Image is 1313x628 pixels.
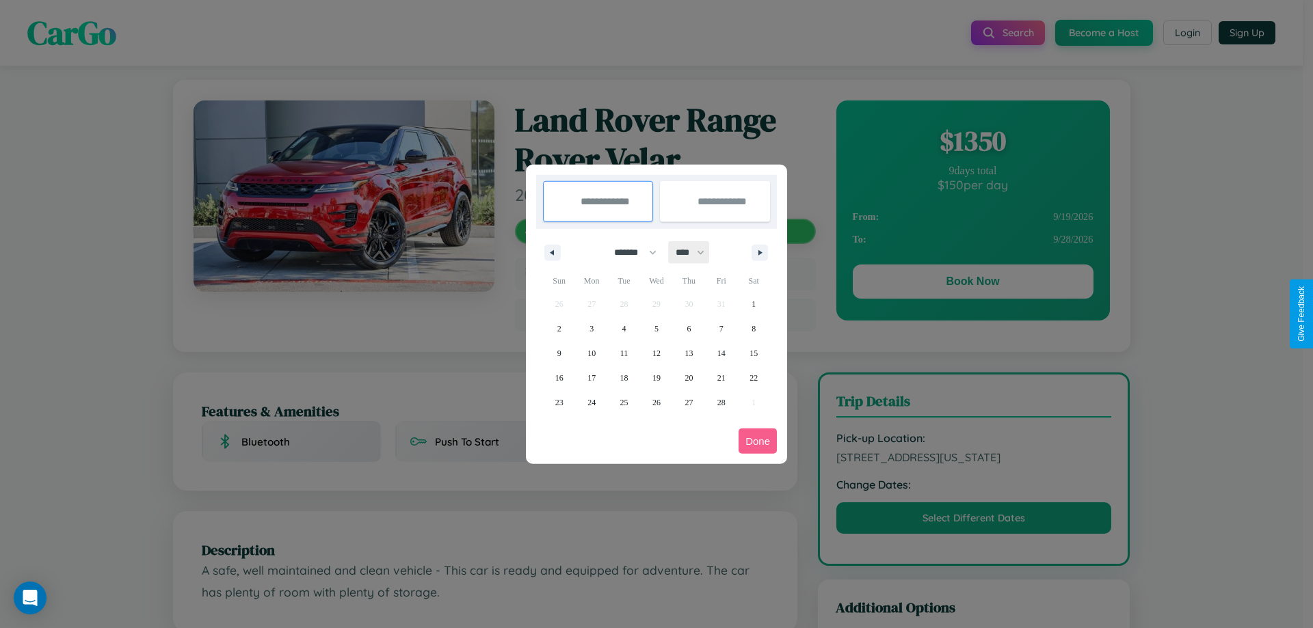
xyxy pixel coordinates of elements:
[738,316,770,341] button: 8
[685,366,693,390] span: 20
[587,366,596,390] span: 17
[750,341,758,366] span: 15
[673,390,705,415] button: 27
[717,366,726,390] span: 21
[620,390,628,415] span: 25
[620,366,628,390] span: 18
[738,366,770,390] button: 22
[673,316,705,341] button: 6
[719,316,724,341] span: 7
[543,341,575,366] button: 9
[543,270,575,292] span: Sun
[622,316,626,341] span: 4
[543,390,575,415] button: 23
[555,390,563,415] span: 23
[705,341,737,366] button: 14
[543,316,575,341] button: 2
[608,390,640,415] button: 25
[575,270,607,292] span: Mon
[557,316,561,341] span: 2
[673,270,705,292] span: Thu
[705,366,737,390] button: 21
[705,270,737,292] span: Fri
[608,341,640,366] button: 11
[652,366,661,390] span: 19
[673,366,705,390] button: 20
[687,316,691,341] span: 6
[555,366,563,390] span: 16
[1297,286,1306,342] div: Give Feedback
[705,316,737,341] button: 7
[717,341,726,366] span: 14
[685,390,693,415] span: 27
[608,366,640,390] button: 18
[738,270,770,292] span: Sat
[750,366,758,390] span: 22
[608,316,640,341] button: 4
[620,341,628,366] span: 11
[640,341,672,366] button: 12
[685,341,693,366] span: 13
[652,390,661,415] span: 26
[640,316,672,341] button: 5
[557,341,561,366] span: 9
[652,341,661,366] span: 12
[739,428,777,454] button: Done
[640,270,672,292] span: Wed
[673,341,705,366] button: 13
[705,390,737,415] button: 28
[587,341,596,366] span: 10
[640,390,672,415] button: 26
[589,316,594,341] span: 3
[717,390,726,415] span: 28
[738,292,770,316] button: 1
[640,366,672,390] button: 19
[575,341,607,366] button: 10
[587,390,596,415] span: 24
[575,390,607,415] button: 24
[575,366,607,390] button: 17
[575,316,607,341] button: 3
[543,366,575,390] button: 16
[752,292,756,316] span: 1
[654,316,659,341] span: 5
[608,270,640,292] span: Tue
[752,316,756,341] span: 8
[738,341,770,366] button: 15
[14,582,47,614] div: Open Intercom Messenger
